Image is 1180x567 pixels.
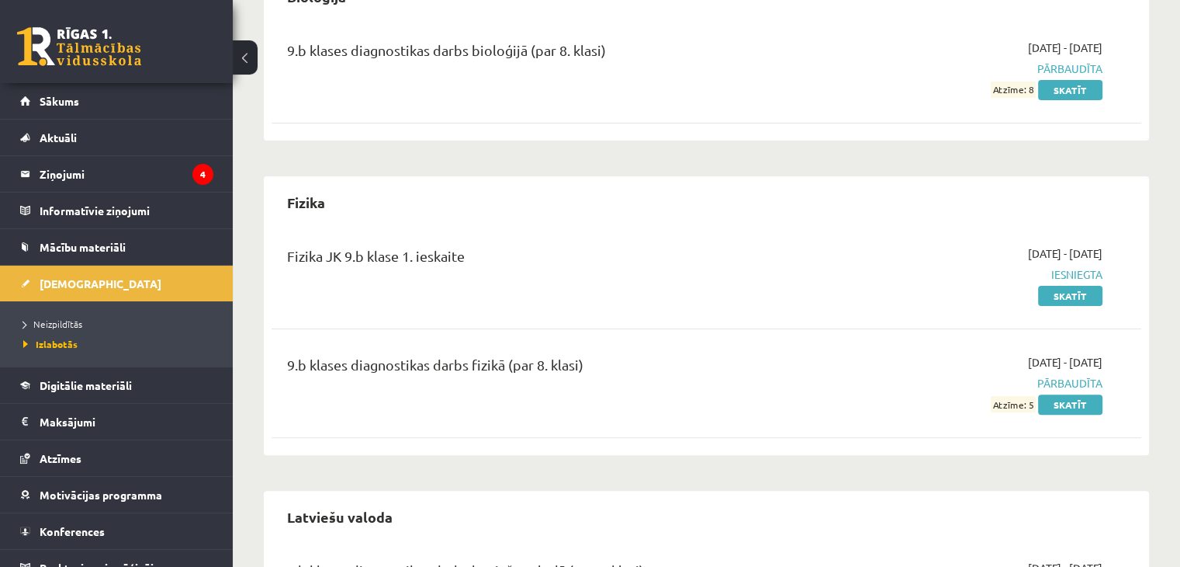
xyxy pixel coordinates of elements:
[20,120,213,155] a: Aktuāli
[192,164,213,185] i: 4
[1038,80,1102,100] a: Skatīt
[1038,286,1102,306] a: Skatīt
[1038,395,1102,415] a: Skatīt
[40,240,126,254] span: Mācību materiāli
[20,404,213,440] a: Maksājumi
[1028,245,1102,262] span: [DATE] - [DATE]
[20,229,213,265] a: Mācību materiāli
[20,83,213,119] a: Sākums
[20,367,213,403] a: Digitālie materiāli
[40,488,162,502] span: Motivācijas programma
[40,378,132,392] span: Digitālie materiāli
[40,404,213,440] legend: Maksājumi
[1028,40,1102,56] span: [DATE] - [DATE]
[20,477,213,513] a: Motivācijas programma
[846,61,1102,77] span: Pārbaudīta
[846,266,1102,283] span: Iesniegta
[272,499,408,535] h2: Latviešu valoda
[287,245,823,274] div: Fizika JK 9.b klase 1. ieskaite
[40,130,77,144] span: Aktuāli
[40,156,213,192] legend: Ziņojumi
[23,318,82,330] span: Neizpildītās
[991,82,1036,98] span: Atzīme: 8
[17,27,141,66] a: Rīgas 1. Tālmācības vidusskola
[1028,354,1102,370] span: [DATE] - [DATE]
[40,451,81,465] span: Atzīmes
[40,524,105,538] span: Konferences
[40,277,161,290] span: [DEMOGRAPHIC_DATA]
[20,440,213,476] a: Atzīmes
[272,184,341,221] h2: Fizika
[23,317,217,331] a: Neizpildītās
[287,354,823,383] div: 9.b klases diagnostikas darbs fizikā (par 8. klasi)
[40,94,79,108] span: Sākums
[846,375,1102,391] span: Pārbaudīta
[20,156,213,192] a: Ziņojumi4
[23,338,78,350] span: Izlabotās
[40,193,213,228] legend: Informatīvie ziņojumi
[287,40,823,68] div: 9.b klases diagnostikas darbs bioloģijā (par 8. klasi)
[20,266,213,301] a: [DEMOGRAPHIC_DATA]
[20,193,213,228] a: Informatīvie ziņojumi
[991,396,1036,412] span: Atzīme: 5
[23,337,217,351] a: Izlabotās
[20,513,213,549] a: Konferences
